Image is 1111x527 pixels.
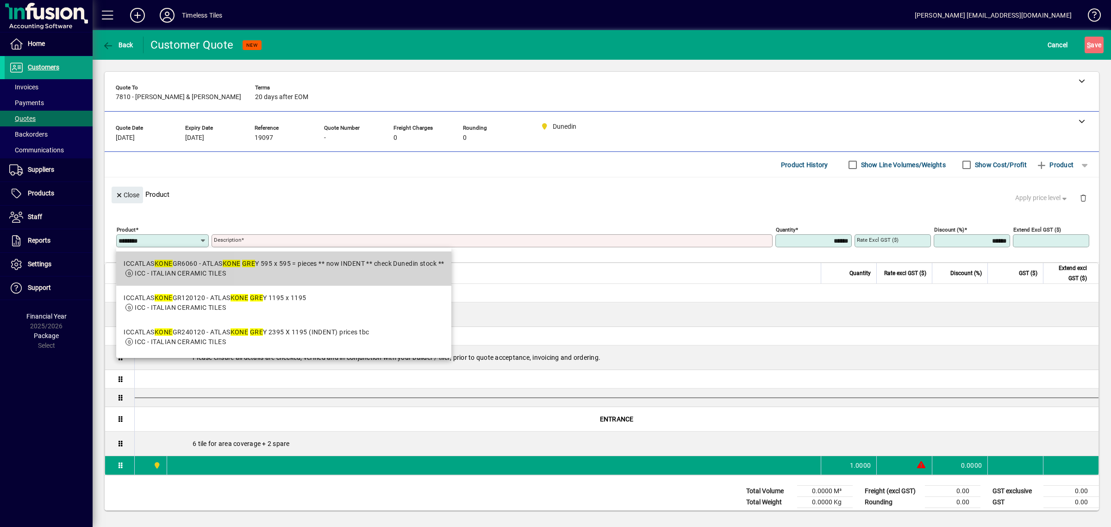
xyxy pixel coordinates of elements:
[859,160,946,169] label: Show Line Volumes/Weights
[742,486,797,497] td: Total Volume
[1087,41,1091,49] span: S
[9,99,44,107] span: Payments
[242,260,255,267] em: GRE
[5,111,93,126] a: Quotes
[28,260,51,268] span: Settings
[26,313,67,320] span: Financial Year
[100,37,136,53] button: Back
[231,294,249,301] em: KONE
[116,251,451,286] mat-option: ICCATLASKONEGR6060 - ATLAS KONE GREY 595 x 595 = pieces ** now INDENT ** check Dunedin stock **
[463,134,467,142] span: 0
[102,41,133,49] span: Back
[93,37,144,53] app-page-header-button: Back
[28,166,54,173] span: Suppliers
[135,270,226,277] span: ICC - ITALIAN CERAMIC TILES
[324,134,326,142] span: -
[857,237,899,243] mat-label: Rate excl GST ($)
[135,407,1099,431] div: ENTRANCE
[797,486,853,497] td: 0.0000 M³
[28,213,42,220] span: Staff
[884,268,926,278] span: Rate excl GST ($)
[950,268,982,278] span: Discount (%)
[1043,508,1099,520] td: 0.00
[9,146,64,154] span: Communications
[152,7,182,24] button: Profile
[116,94,241,101] span: 7810 - [PERSON_NAME] & [PERSON_NAME]
[250,328,263,336] em: GRE
[135,345,1099,370] div: Please ensure all details are checked, verified and in conjunction with your builder / tiler; pri...
[5,229,93,252] a: Reports
[255,134,273,142] span: 19097
[925,497,980,508] td: 0.00
[860,497,925,508] td: Rounding
[934,226,964,233] mat-label: Discount (%)
[124,293,306,303] div: ICCATLAS GR120120 - ATLAS Y 1195 x 1195
[116,134,135,142] span: [DATE]
[28,189,54,197] span: Products
[28,237,50,244] span: Reports
[988,497,1043,508] td: GST
[1013,226,1061,233] mat-label: Extend excl GST ($)
[116,286,451,320] mat-option: ICCATLASKONEGR120120 - ATLAS KONE GREY 1195 x 1195
[850,461,871,470] span: 1.0000
[1049,263,1087,283] span: Extend excl GST ($)
[1048,38,1068,52] span: Cancel
[860,486,925,497] td: Freight (excl GST)
[988,486,1043,497] td: GST exclusive
[151,460,162,471] span: Dunedin
[255,94,308,101] span: 20 days after EOM
[5,95,93,111] a: Payments
[155,260,173,267] em: KONE
[5,32,93,56] a: Home
[124,259,444,269] div: ICCATLAS GR6060 - ATLAS Y 595 x 595 = pieces ** now INDENT ** check Dunedin stock **
[1015,193,1069,203] span: Apply price level
[973,160,1027,169] label: Show Cost/Profit
[185,134,204,142] span: [DATE]
[1019,268,1037,278] span: GST ($)
[246,42,258,48] span: NEW
[9,83,38,91] span: Invoices
[5,158,93,182] a: Suppliers
[28,63,59,71] span: Customers
[223,260,241,267] em: KONE
[150,38,234,52] div: Customer Quote
[34,332,59,339] span: Package
[231,328,249,336] em: KONE
[5,276,93,300] a: Support
[776,226,795,233] mat-label: Quantity
[5,206,93,229] a: Staff
[135,432,1099,456] div: 6 tile for area coverage + 2 spare
[135,302,1099,326] div: Required quantities as advised in showroom [DATE]
[117,226,136,233] mat-label: Product
[105,177,1099,211] div: Product
[5,142,93,158] a: Communications
[250,294,263,301] em: GRE
[849,268,871,278] span: Quantity
[116,320,451,354] mat-option: ICCATLASKONEGR240120 - ATLAS KONE GREY 2395 X 1195 (INDENT) prices tbc
[781,157,828,172] span: Product History
[28,284,51,291] span: Support
[1043,497,1099,508] td: 0.00
[393,134,397,142] span: 0
[28,40,45,47] span: Home
[1081,2,1099,32] a: Knowledge Base
[123,7,152,24] button: Add
[1045,37,1070,53] button: Cancel
[1043,486,1099,497] td: 0.00
[5,182,93,205] a: Products
[112,187,143,203] button: Close
[5,126,93,142] a: Backorders
[5,253,93,276] a: Settings
[5,79,93,95] a: Invoices
[9,115,36,122] span: Quotes
[115,188,139,203] span: Close
[1087,38,1101,52] span: ave
[182,8,222,23] div: Timeless Tiles
[124,327,369,337] div: ICCATLAS GR240120 - ATLAS Y 2395 X 1195 (INDENT) prices tbc
[109,190,145,199] app-page-header-button: Close
[915,8,1072,23] div: [PERSON_NAME] [EMAIL_ADDRESS][DOMAIN_NAME]
[925,486,980,497] td: 0.00
[214,237,241,243] mat-label: Description
[988,508,1043,520] td: GST inclusive
[777,157,832,173] button: Product History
